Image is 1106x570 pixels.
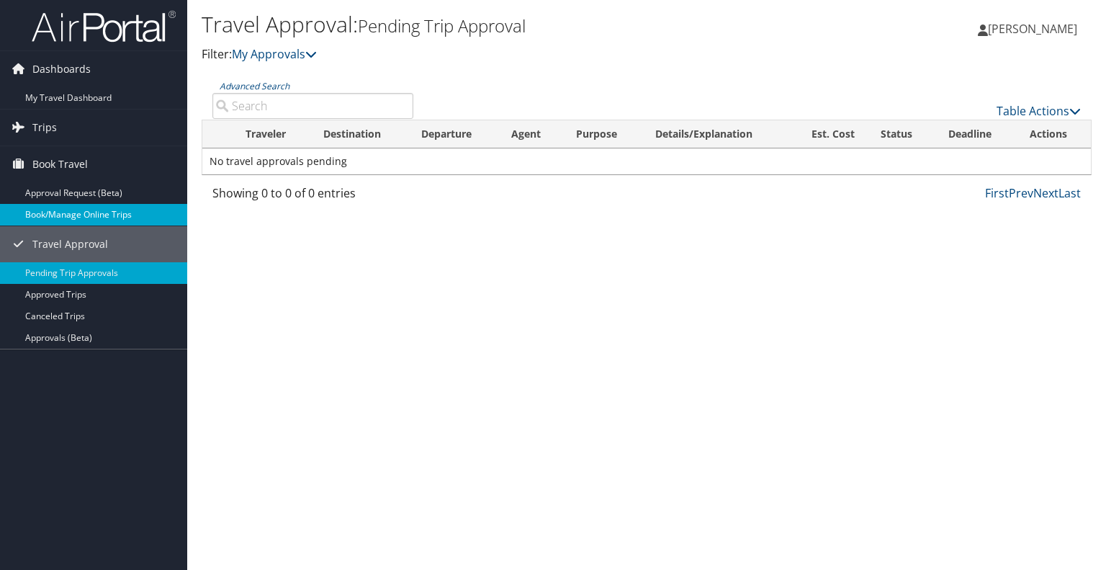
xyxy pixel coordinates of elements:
a: Last [1058,185,1081,201]
div: Showing 0 to 0 of 0 entries [212,184,413,209]
th: Details/Explanation [642,120,787,148]
th: Departure: activate to sort column ascending [408,120,498,148]
a: Table Actions [997,103,1081,119]
td: No travel approvals pending [202,148,1091,174]
h1: Travel Approval: [202,9,795,40]
th: Deadline: activate to sort column descending [935,120,1017,148]
a: First [985,185,1009,201]
th: Agent [498,120,563,148]
th: Traveler: activate to sort column ascending [233,120,310,148]
img: airportal-logo.png [32,9,176,43]
th: Actions [1017,120,1091,148]
a: My Approvals [232,46,317,62]
input: Advanced Search [212,93,413,119]
a: [PERSON_NAME] [978,7,1092,50]
span: [PERSON_NAME] [988,21,1077,37]
th: Est. Cost: activate to sort column ascending [786,120,868,148]
a: Next [1033,185,1058,201]
a: Prev [1009,185,1033,201]
th: Destination: activate to sort column ascending [310,120,408,148]
p: Filter: [202,45,795,64]
span: Book Travel [32,146,88,182]
a: Advanced Search [220,80,289,92]
span: Travel Approval [32,226,108,262]
th: Status: activate to sort column ascending [868,120,935,148]
span: Trips [32,110,57,146]
span: Dashboards [32,51,91,87]
th: Purpose [563,120,642,148]
small: Pending Trip Approval [358,14,526,37]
